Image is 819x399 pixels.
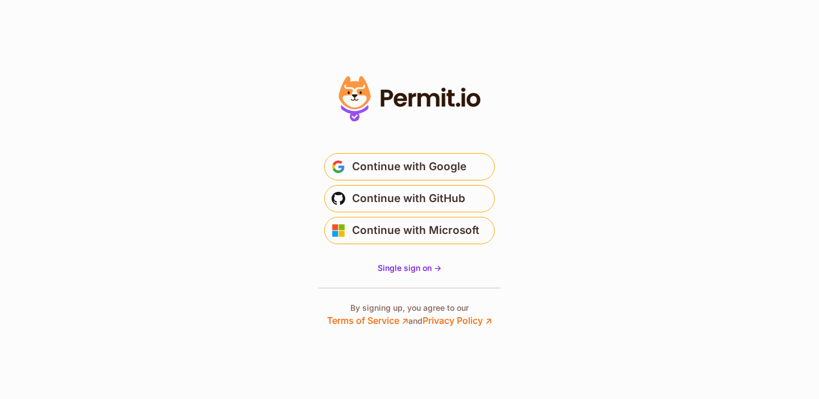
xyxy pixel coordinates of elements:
button: Continue with Microsoft [324,217,495,244]
p: By signing up, you agree to our and [327,302,492,327]
button: Continue with GitHub [324,185,495,212]
span: Continue with Google [352,158,466,176]
a: Single sign on -> [378,262,441,274]
span: Continue with GitHub [352,190,465,208]
button: Continue with Google [324,153,495,180]
span: Single sign on -> [378,263,441,273]
a: Privacy Policy ↗ [423,315,492,326]
a: Terms of Service ↗ [327,315,408,326]
span: Continue with Microsoft [352,221,479,240]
